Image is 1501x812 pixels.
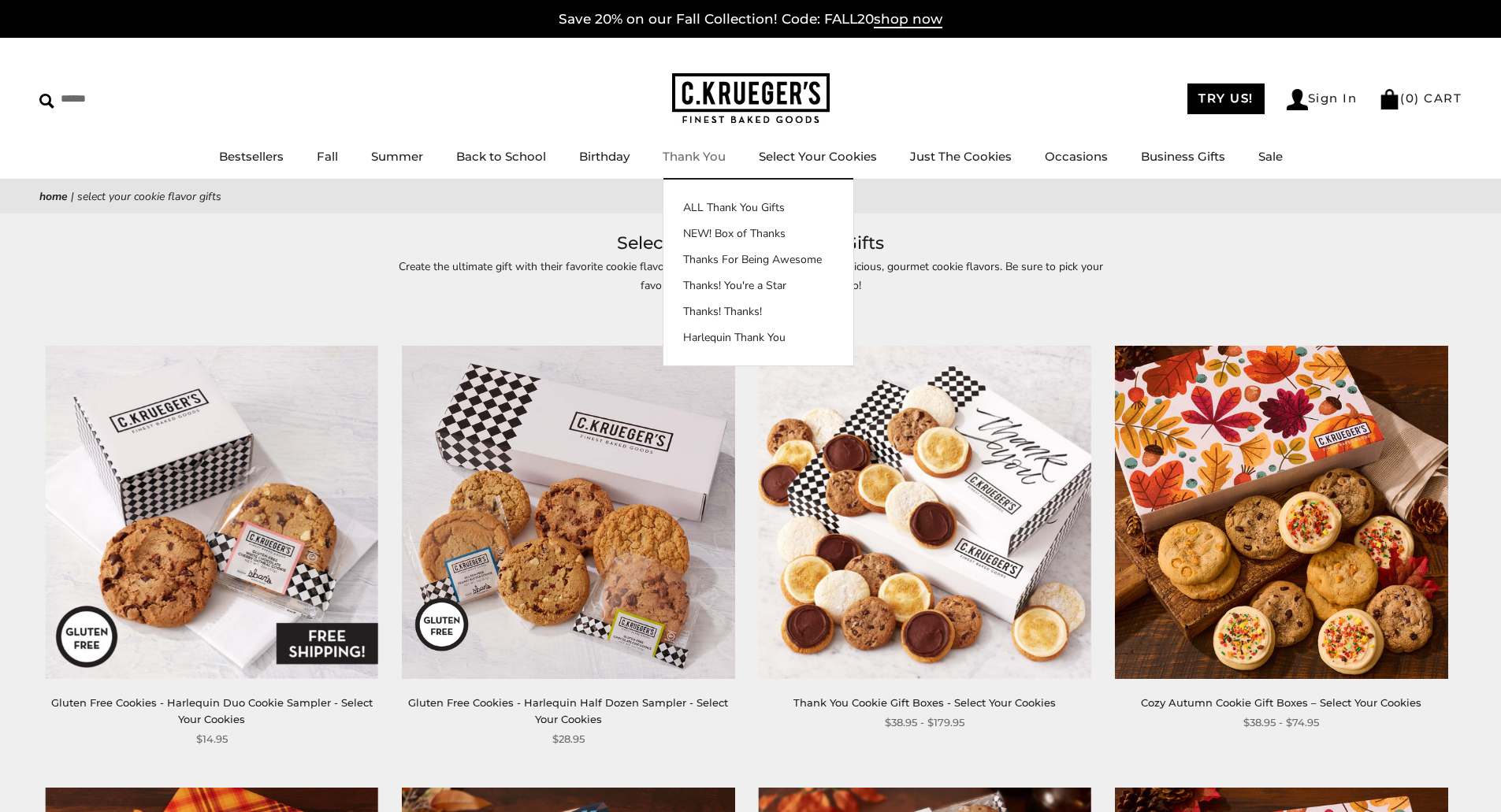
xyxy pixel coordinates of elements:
a: NEW! Box of Thanks [663,225,853,242]
nav: breadcrumbs [39,187,1462,206]
span: $28.95 [552,731,585,747]
a: Thank You Cookie Gift Boxes - Select Your Cookies [793,696,1056,709]
img: Bag [1379,89,1400,109]
span: 0 [1406,91,1415,106]
span: | [71,189,74,204]
span: $38.95 - $74.95 [1243,714,1319,731]
a: Cozy Autumn Cookie Gift Boxes – Select Your Cookies [1141,696,1421,709]
img: Gluten Free Cookies - Harlequin Duo Cookie Sampler - Select Your Cookies [46,346,378,678]
img: Search [39,94,54,109]
a: Occasions [1045,149,1108,164]
a: (0) CART [1379,91,1462,106]
a: Fall [317,149,338,164]
h1: Select Your Cookie Flavor Gifts [63,229,1438,258]
a: Thanks For Being Awesome [663,251,853,268]
img: C.KRUEGER'S [672,73,830,124]
p: Create the ultimate gift with their favorite cookie flavors! The perfect way to try all of our de... [388,258,1113,294]
a: Home [39,189,68,204]
a: Bestsellers [219,149,284,164]
a: Save 20% on our Fall Collection! Code: FALL20shop now [559,11,942,28]
span: shop now [874,11,942,28]
a: ALL Thank You Gifts [663,199,853,216]
a: Back to School [456,149,546,164]
a: Summer [371,149,423,164]
a: Just The Cookies [910,149,1012,164]
span: $14.95 [196,731,228,747]
a: TRY US! [1187,83,1265,114]
a: Sale [1258,149,1283,164]
span: $38.95 - $179.95 [885,714,964,731]
a: Thanks! You're a Star [663,277,853,294]
a: Thank You [663,149,726,164]
a: Business Gifts [1141,149,1225,164]
a: Sign In [1287,89,1358,110]
img: Gluten Free Cookies - Harlequin Half Dozen Sampler - Select Your Cookies [402,346,734,678]
a: Harlequin Thank You [663,329,853,346]
a: Gluten Free Cookies - Harlequin Duo Cookie Sampler - Select Your Cookies [51,696,373,725]
img: Account [1287,89,1308,110]
img: Cozy Autumn Cookie Gift Boxes – Select Your Cookies [1115,346,1447,678]
a: Thanks! Thanks! [663,303,853,320]
a: Select Your Cookies [759,149,877,164]
a: Gluten Free Cookies - Harlequin Half Dozen Sampler - Select Your Cookies [408,696,728,725]
a: Birthday [579,149,630,164]
img: Thank You Cookie Gift Boxes - Select Your Cookies [759,346,1091,678]
input: Search [39,87,227,111]
span: Select Your Cookie Flavor Gifts [77,189,221,204]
